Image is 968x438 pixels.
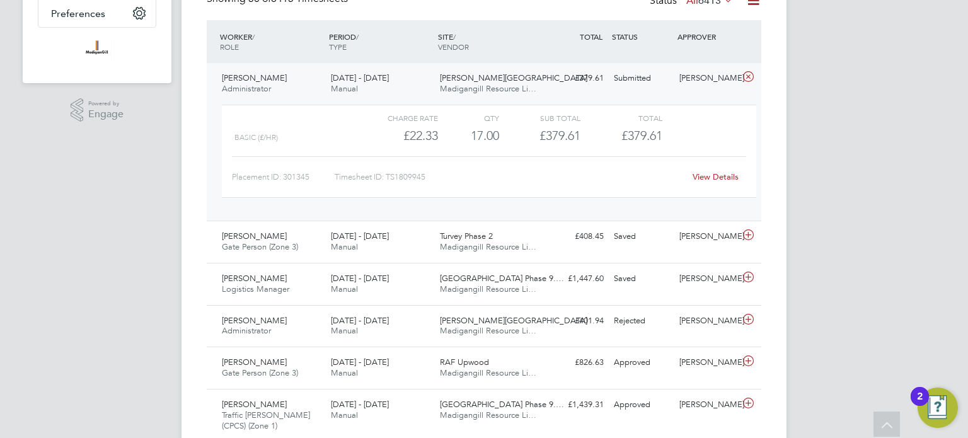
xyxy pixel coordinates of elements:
span: [GEOGRAPHIC_DATA] Phase 9.… [440,273,564,284]
span: Madigangill Resource Li… [440,284,536,294]
a: View Details [693,171,739,182]
span: Traffic [PERSON_NAME] (CPCS) (Zone 1) [222,410,310,431]
div: [PERSON_NAME] [674,268,740,289]
div: [PERSON_NAME] [674,352,740,373]
span: Logistics Manager [222,284,289,294]
div: Placement ID: 301345 [232,167,335,187]
div: Total [580,110,662,125]
span: [DATE] - [DATE] [331,72,389,83]
span: £379.61 [621,128,662,143]
div: £401.94 [543,311,609,331]
span: Administrator [222,83,271,94]
span: / [252,32,255,42]
div: Timesheet ID: TS1809945 [335,167,684,187]
div: Charge rate [357,110,438,125]
span: Preferences [51,8,105,20]
span: [PERSON_NAME] [222,273,287,284]
span: VENDOR [438,42,469,52]
span: [PERSON_NAME] [222,231,287,241]
span: / [356,32,359,42]
span: [DATE] - [DATE] [331,357,389,367]
img: madigangill-logo-retina.png [83,40,111,61]
div: Approved [609,395,674,415]
span: Engage [88,109,124,120]
span: TYPE [329,42,347,52]
span: [DATE] - [DATE] [331,231,389,241]
span: [PERSON_NAME] [222,315,287,326]
div: Saved [609,268,674,289]
span: Madigangill Resource Li… [440,325,536,336]
div: £1,439.31 [543,395,609,415]
span: Gate Person (Zone 3) [222,241,298,252]
div: [PERSON_NAME] [674,311,740,331]
div: Approved [609,352,674,373]
span: Gate Person (Zone 3) [222,367,298,378]
div: QTY [438,110,499,125]
span: Manual [331,410,358,420]
div: 2 [917,396,923,413]
div: £379.61 [499,125,580,146]
span: Turvey Phase 2 [440,231,493,241]
div: £408.45 [543,226,609,247]
div: £379.61 [543,68,609,89]
div: £826.63 [543,352,609,373]
div: PERIOD [326,25,435,58]
span: Manual [331,325,358,336]
span: [PERSON_NAME][GEOGRAPHIC_DATA] [440,72,587,83]
div: SITE [435,25,544,58]
div: STATUS [609,25,674,48]
div: [PERSON_NAME] [674,226,740,247]
span: [DATE] - [DATE] [331,315,389,326]
div: £1,447.60 [543,268,609,289]
div: 17.00 [438,125,499,146]
span: Manual [331,241,358,252]
div: [PERSON_NAME] [674,395,740,415]
span: [PERSON_NAME] [222,357,287,367]
div: Saved [609,226,674,247]
span: Basic (£/HR) [234,133,278,142]
div: [PERSON_NAME] [674,68,740,89]
span: ROLE [220,42,239,52]
span: Administrator [222,325,271,336]
button: Open Resource Center, 2 new notifications [918,388,958,428]
span: Manual [331,83,358,94]
span: [DATE] - [DATE] [331,273,389,284]
span: Madigangill Resource Li… [440,83,536,94]
span: RAF Upwood [440,357,489,367]
div: Rejected [609,311,674,331]
span: Madigangill Resource Li… [440,410,536,420]
span: Manual [331,367,358,378]
span: Powered by [88,98,124,109]
span: / [453,32,456,42]
div: APPROVER [674,25,740,48]
span: [PERSON_NAME][GEOGRAPHIC_DATA] [440,315,587,326]
a: Go to home page [38,40,156,61]
span: [PERSON_NAME] [222,72,287,83]
div: £22.33 [357,125,438,146]
span: [PERSON_NAME] [222,399,287,410]
div: Submitted [609,68,674,89]
span: [DATE] - [DATE] [331,399,389,410]
a: Powered byEngage [71,98,124,122]
span: TOTAL [580,32,602,42]
div: Sub Total [499,110,580,125]
span: Manual [331,284,358,294]
span: Madigangill Resource Li… [440,241,536,252]
span: Madigangill Resource Li… [440,367,536,378]
div: WORKER [217,25,326,58]
span: [GEOGRAPHIC_DATA] Phase 9.… [440,399,564,410]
